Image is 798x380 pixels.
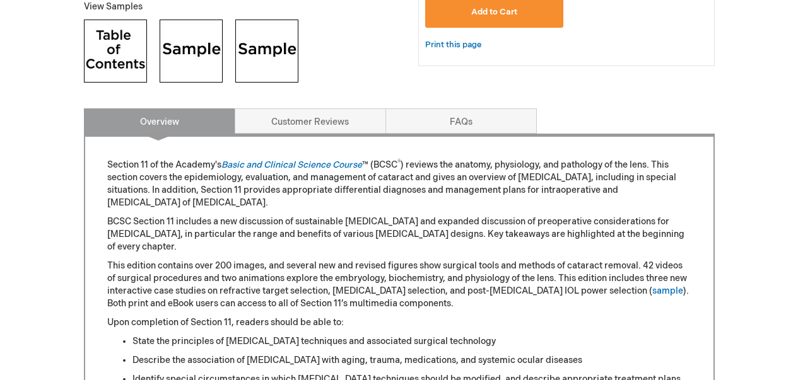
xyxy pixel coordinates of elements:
[235,20,298,83] img: Click to view
[385,108,537,134] a: FAQs
[652,285,683,296] a: sample
[107,159,691,209] p: Section 11 of the Academy's ™ (BCSC ) reviews the anatomy, physiology, and pathology of the lens....
[397,159,401,166] sup: ®
[132,335,691,348] li: State the principles of [MEDICAL_DATA] techniques and associated surgical technology
[160,20,223,83] img: Click to view
[107,316,691,329] p: Upon completion of Section 11, readers should be able to:
[132,354,691,367] li: Describe the association of [MEDICAL_DATA] with aging, trauma, medications, and systemic ocular d...
[221,159,362,170] a: Basic and Clinical Science Course
[84,108,235,134] a: Overview
[471,7,517,17] span: Add to Cart
[84,20,147,83] img: Click to view
[84,1,399,13] p: View Samples
[425,37,481,53] a: Print this page
[235,108,386,134] a: Customer Reviews
[107,260,691,310] p: This edition contains over 200 images, and several new and revised figures show surgical tools an...
[107,216,691,253] p: BCSC Section 11 includes a new discussion of sustainable [MEDICAL_DATA] and expanded discussion o...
